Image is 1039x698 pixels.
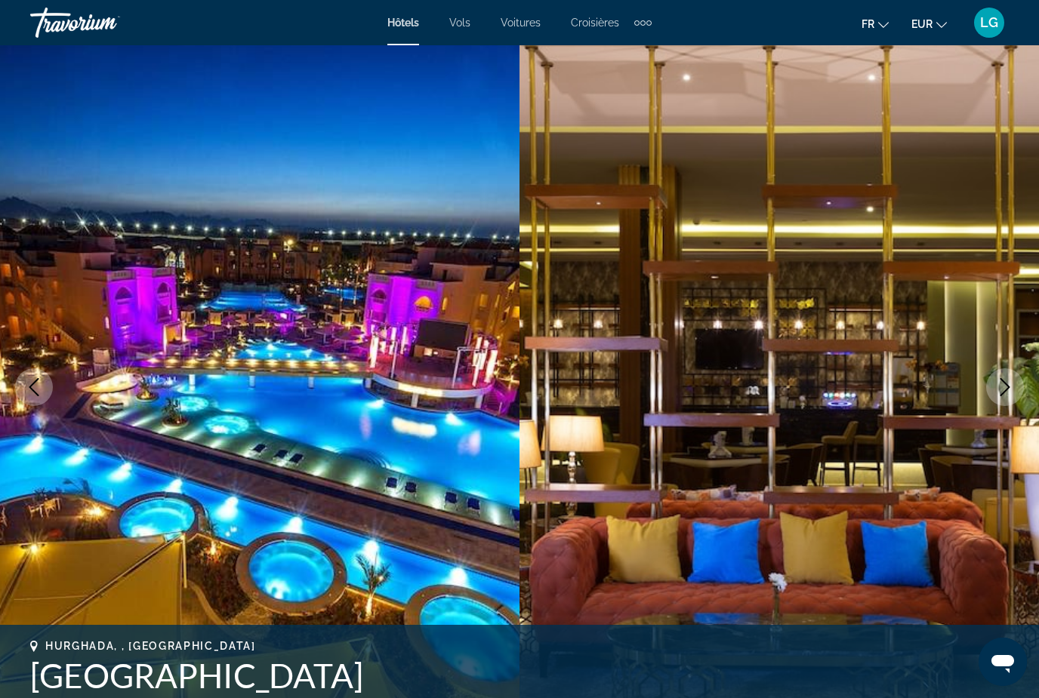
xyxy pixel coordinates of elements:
button: Previous image [15,368,53,406]
span: fr [862,18,874,30]
a: Hôtels [387,17,419,29]
span: EUR [911,18,933,30]
h1: [GEOGRAPHIC_DATA] [30,656,1009,695]
iframe: Bouton de lancement de la fenêtre de messagerie [979,638,1027,686]
button: Change currency [911,13,947,35]
span: Hurghada, , [GEOGRAPHIC_DATA] [45,640,256,652]
a: Croisières [571,17,619,29]
button: Change language [862,13,889,35]
button: Extra navigation items [634,11,652,35]
span: LG [980,15,998,30]
a: Voitures [501,17,541,29]
button: User Menu [970,7,1009,38]
a: Vols [449,17,470,29]
a: Travorium [30,3,181,42]
button: Next image [986,368,1024,406]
